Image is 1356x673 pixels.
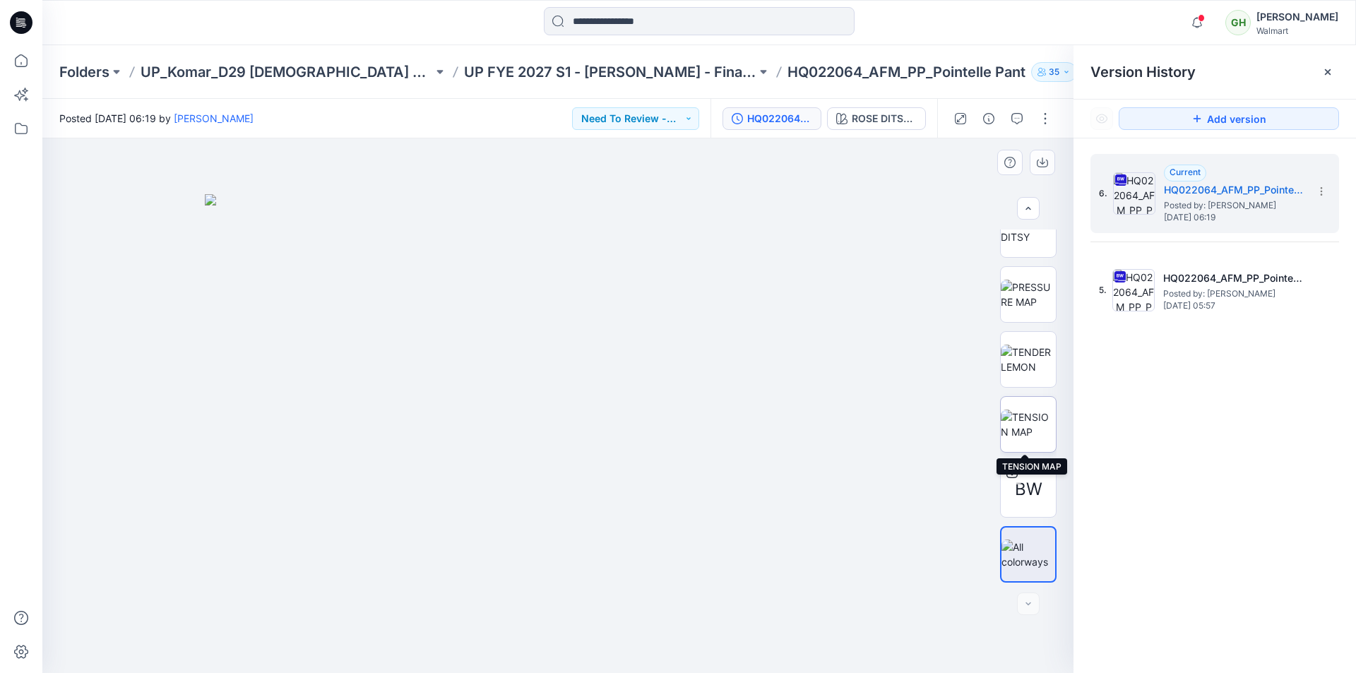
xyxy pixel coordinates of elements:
div: Walmart [1256,25,1338,36]
span: Posted by: Gayan Hettiarachchi [1163,287,1304,301]
button: Details [977,107,1000,130]
button: ROSE DITSY V3 CW9 [827,107,926,130]
p: HQ022064_AFM_PP_Pointelle Pant [787,62,1025,82]
div: ROSE DITSY V3 CW9 [852,111,917,126]
img: HQ022064_AFM_PP_Pointelle Pant_PLUS REV1 [1112,269,1155,311]
a: UP FYE 2027 S1 - [PERSON_NAME] - Final Approval Board [464,62,756,82]
span: [DATE] 06:19 [1164,213,1305,222]
span: Posted by: Gayan Hettiarachchi [1164,198,1305,213]
span: BW [1015,477,1042,502]
span: [DATE] 05:57 [1163,301,1304,311]
span: 5. [1099,284,1107,297]
button: Show Hidden Versions [1090,107,1113,130]
img: ROSE DITSY [1001,215,1056,244]
span: Current [1170,167,1201,177]
div: HQ022064_AFM_PP_Pointelle Pant_MISSY_REV1 [747,111,812,126]
button: Add version [1119,107,1339,130]
div: [PERSON_NAME] [1256,8,1338,25]
img: PRESSURE MAP [1001,280,1056,309]
h5: HQ022064_AFM_PP_Pointelle Pant_PLUS REV1 [1163,270,1304,287]
img: TENDER LEMON [1001,345,1056,374]
img: TENSION MAP [1001,410,1056,439]
button: 35 [1031,62,1077,82]
a: [PERSON_NAME] [174,112,254,124]
div: GH [1225,10,1251,35]
a: Folders [59,62,109,82]
span: 6. [1099,187,1107,200]
h5: HQ022064_AFM_PP_Pointelle Pant_MISSY_REV1 [1164,181,1305,198]
p: 35 [1049,64,1059,80]
img: HQ022064_AFM_PP_Pointelle Pant_MISSY_REV1 [1113,172,1155,215]
span: Posted [DATE] 06:19 by [59,111,254,126]
img: All colorways [1001,540,1055,569]
button: Close [1322,66,1333,78]
a: UP_Komar_D29 [DEMOGRAPHIC_DATA] Sleep [141,62,433,82]
span: Version History [1090,64,1196,81]
button: HQ022064_AFM_PP_Pointelle Pant_MISSY_REV1 [722,107,821,130]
